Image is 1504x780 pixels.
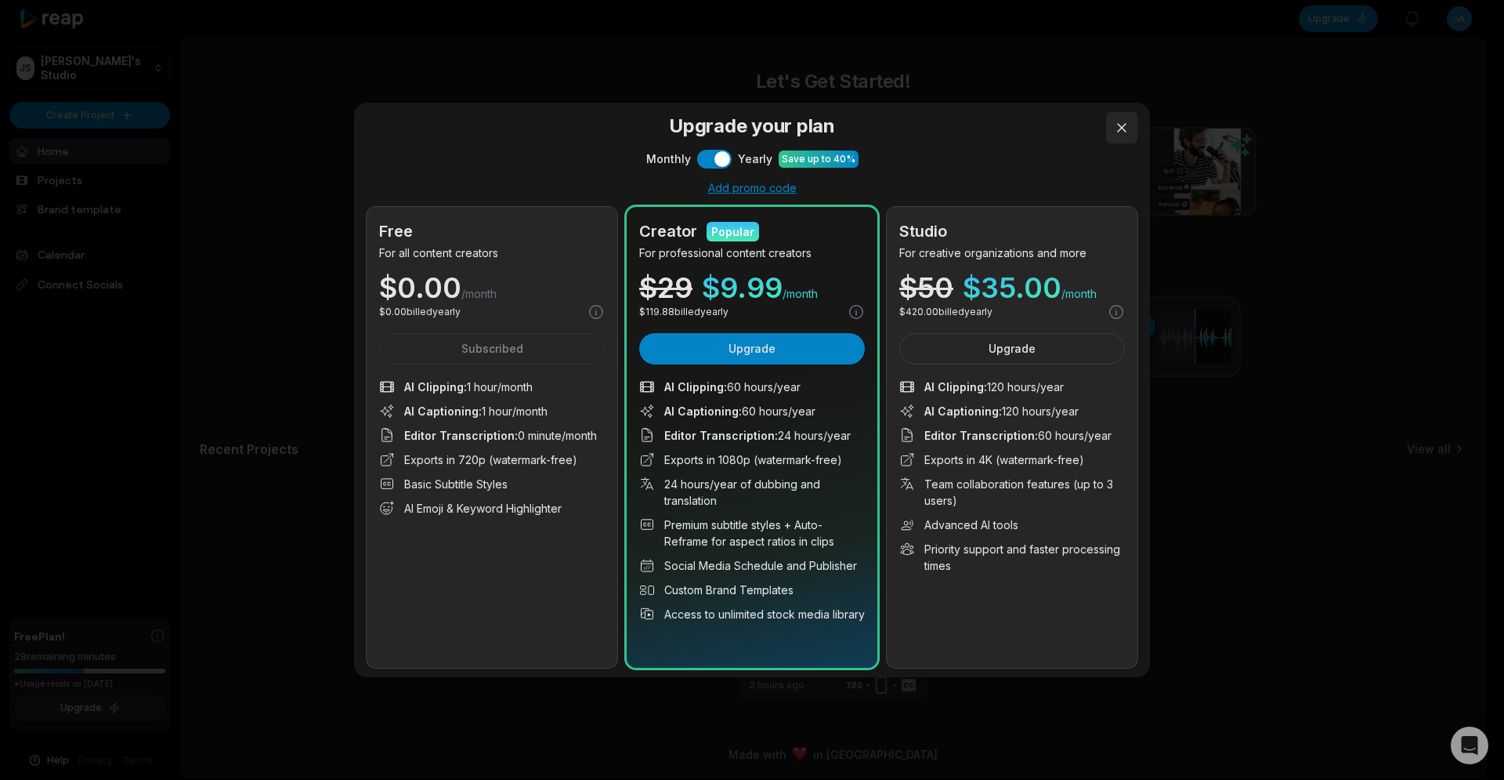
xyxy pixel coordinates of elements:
[924,405,1002,418] span: AI Captioning :
[899,305,992,319] p: $ 420.00 billed yearly
[782,152,855,166] div: Save up to 40%
[379,476,605,492] li: Basic Subtitle Styles
[664,379,801,395] span: 60 hours/year
[899,333,1125,365] button: Upgrade
[379,500,605,517] li: AI Emoji & Keyword Highlighter
[1451,727,1488,764] div: Open Intercom Messenger
[379,219,413,243] h2: Free
[379,245,605,261] p: For all content creators
[639,219,697,243] h2: Creator
[639,245,865,261] p: For professional content creators
[404,427,597,444] span: 0 minute/month
[639,606,865,622] li: Access to unlimited stock media library
[664,429,778,442] span: Editor Transcription :
[924,379,1064,395] span: 120 hours/year
[924,427,1112,444] span: 60 hours/year
[404,405,482,418] span: AI Captioning :
[367,112,1137,140] h3: Upgrade your plan
[899,274,953,302] div: $ 50
[963,274,1061,302] span: $ 35.00
[899,219,947,243] h2: Studio
[664,403,815,419] span: 60 hours/year
[899,517,1125,533] li: Advanced AI tools
[664,405,742,418] span: AI Captioning :
[639,333,865,365] button: Upgrade
[404,379,533,395] span: 1 hour/month
[379,452,605,468] li: Exports in 720p (watermark-free)
[646,151,691,167] span: Monthly
[1061,286,1097,302] span: /month
[379,274,461,302] span: $ 0.00
[899,245,1125,261] p: For creative organizations and more
[664,380,727,394] span: AI Clipping :
[702,274,783,302] span: $ 9.99
[639,274,692,302] div: $ 29
[711,223,754,240] div: Popular
[639,582,865,598] li: Custom Brand Templates
[639,476,865,509] li: 24 hours/year of dubbing and translation
[899,541,1125,574] li: Priority support and faster processing times
[899,452,1125,468] li: Exports in 4K (watermark-free)
[639,452,865,468] li: Exports in 1080p (watermark-free)
[639,305,728,319] p: $ 119.88 billed yearly
[664,427,851,444] span: 24 hours/year
[404,403,548,419] span: 1 hour/month
[783,286,818,302] span: /month
[924,403,1079,419] span: 120 hours/year
[367,181,1137,195] div: Add promo code
[379,305,461,319] p: $ 0.00 billed yearly
[639,557,865,574] li: Social Media Schedule and Publisher
[738,151,772,167] span: Yearly
[924,380,987,394] span: AI Clipping :
[404,380,467,394] span: AI Clipping :
[461,286,497,302] span: /month
[404,429,518,442] span: Editor Transcription :
[899,476,1125,509] li: Team collaboration features (up to 3 users)
[639,517,865,550] li: Premium subtitle styles + Auto-Reframe for aspect ratios in clips
[924,429,1038,442] span: Editor Transcription :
